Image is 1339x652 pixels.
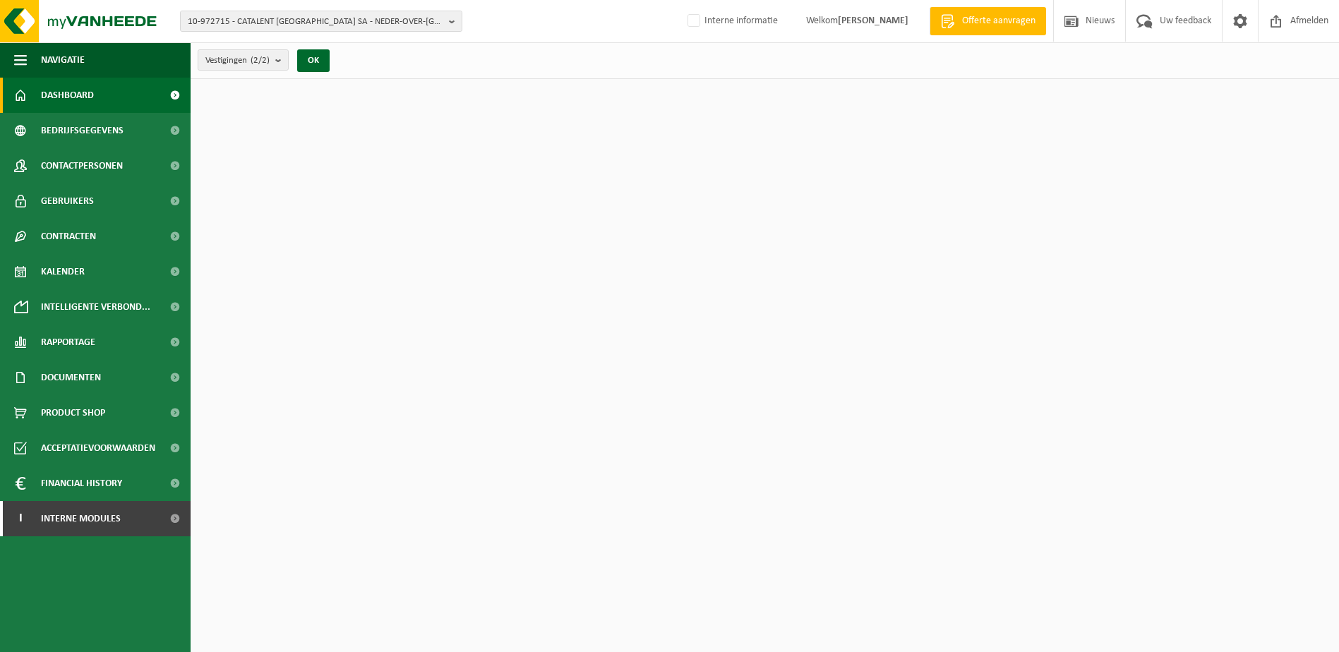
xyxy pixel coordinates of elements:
[297,49,330,72] button: OK
[959,14,1039,28] span: Offerte aanvragen
[41,430,155,466] span: Acceptatievoorwaarden
[41,325,95,360] span: Rapportage
[41,113,124,148] span: Bedrijfsgegevens
[41,360,101,395] span: Documenten
[41,148,123,183] span: Contactpersonen
[41,42,85,78] span: Navigatie
[41,395,105,430] span: Product Shop
[205,50,270,71] span: Vestigingen
[41,219,96,254] span: Contracten
[41,183,94,219] span: Gebruikers
[838,16,908,26] strong: [PERSON_NAME]
[198,49,289,71] button: Vestigingen(2/2)
[180,11,462,32] button: 10-972715 - CATALENT [GEOGRAPHIC_DATA] SA - NEDER-OVER-[GEOGRAPHIC_DATA]
[41,289,150,325] span: Intelligente verbond...
[41,501,121,536] span: Interne modules
[14,501,27,536] span: I
[41,78,94,113] span: Dashboard
[930,7,1046,35] a: Offerte aanvragen
[188,11,443,32] span: 10-972715 - CATALENT [GEOGRAPHIC_DATA] SA - NEDER-OVER-[GEOGRAPHIC_DATA]
[41,254,85,289] span: Kalender
[41,466,122,501] span: Financial History
[251,56,270,65] count: (2/2)
[685,11,778,32] label: Interne informatie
